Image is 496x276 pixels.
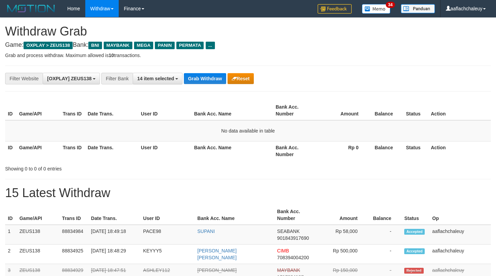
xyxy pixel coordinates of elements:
[5,186,491,200] h1: 15 Latest Withdraw
[198,229,215,234] a: SUPANI
[59,205,88,225] th: Trans ID
[198,267,237,273] a: [PERSON_NAME]
[273,101,317,120] th: Bank Acc. Number
[60,101,85,120] th: Trans ID
[104,42,132,49] span: MAYBANK
[206,42,215,49] span: ...
[5,163,202,172] div: Showing 0 to 0 of 0 entries
[176,42,204,49] span: PERMATA
[318,4,352,14] img: Feedback.jpg
[429,225,491,245] td: aaflachchaleuy
[43,73,100,84] button: [OXPLAY] ZEUS138
[428,141,491,161] th: Action
[184,73,226,84] button: Grab Withdraw
[429,245,491,264] td: aaflachchaleuy
[17,205,59,225] th: Game/API
[195,205,275,225] th: Bank Acc. Name
[5,3,57,14] img: MOTION_logo.png
[277,248,289,253] span: CIMB
[138,101,191,120] th: User ID
[317,141,369,161] th: Rp 0
[60,141,85,161] th: Trans ID
[88,225,141,245] td: [DATE] 18:49:18
[402,205,429,225] th: Status
[317,225,368,245] td: Rp 58,000
[317,101,369,120] th: Amount
[403,101,428,120] th: Status
[16,101,60,120] th: Game/API
[228,73,254,84] button: Reset
[108,53,114,58] strong: 10
[386,2,395,8] span: 34
[16,141,60,161] th: Game/API
[141,205,195,225] th: User ID
[277,255,309,260] span: Copy 708394004200 to clipboard
[5,52,491,59] p: Grab and process withdraw. Maximum allowed is transactions.
[17,225,59,245] td: ZEUS138
[191,141,273,161] th: Bank Acc. Name
[273,141,317,161] th: Bank Acc. Number
[101,73,133,84] div: Filter Bank
[277,229,300,234] span: SEABANK
[88,245,141,264] td: [DATE] 18:48:29
[88,42,102,49] span: BNI
[198,248,237,260] a: [PERSON_NAME] [PERSON_NAME]
[404,229,425,235] span: Accepted
[428,101,491,120] th: Action
[5,73,43,84] div: Filter Website
[85,101,138,120] th: Date Trans.
[368,225,402,245] td: -
[5,101,16,120] th: ID
[369,101,403,120] th: Balance
[141,225,195,245] td: PACE98
[191,101,273,120] th: Bank Acc. Name
[429,205,491,225] th: Op
[403,141,428,161] th: Status
[274,205,317,225] th: Bank Acc. Number
[401,4,435,13] img: panduan.png
[368,245,402,264] td: -
[5,245,17,264] td: 2
[404,268,423,274] span: Rejected
[134,42,154,49] span: MEGA
[5,120,491,141] td: No data available in table
[317,245,368,264] td: Rp 500,000
[369,141,403,161] th: Balance
[5,225,17,245] td: 1
[85,141,138,161] th: Date Trans.
[277,235,309,241] span: Copy 901843917690 to clipboard
[404,248,425,254] span: Accepted
[141,245,195,264] td: KEYYY5
[155,42,174,49] span: PANIN
[5,25,491,38] h1: Withdraw Grab
[362,4,391,14] img: Button%20Memo.svg
[138,141,191,161] th: User ID
[47,76,91,81] span: [OXPLAY] ZEUS138
[5,141,16,161] th: ID
[88,205,141,225] th: Date Trans.
[5,205,17,225] th: ID
[59,225,88,245] td: 88834984
[59,245,88,264] td: 88834925
[317,205,368,225] th: Amount
[17,245,59,264] td: ZEUS138
[277,267,300,273] span: MAYBANK
[368,205,402,225] th: Balance
[133,73,183,84] button: 14 item selected
[137,76,174,81] span: 14 item selected
[5,42,491,49] h4: Game: Bank:
[24,42,73,49] span: OXPLAY > ZEUS138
